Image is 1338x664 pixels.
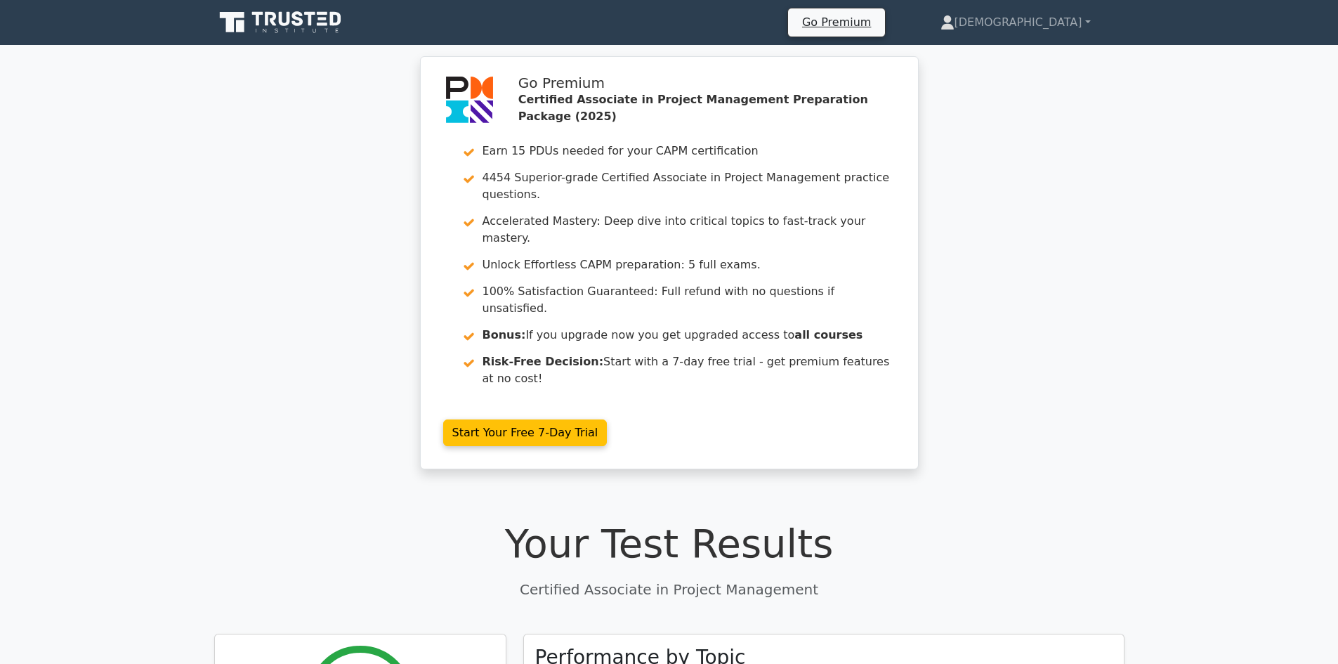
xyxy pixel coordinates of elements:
a: Start Your Free 7-Day Trial [443,419,608,446]
p: Certified Associate in Project Management [214,579,1124,600]
a: Go Premium [794,13,879,32]
a: [DEMOGRAPHIC_DATA] [907,8,1124,37]
h1: Your Test Results [214,520,1124,567]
